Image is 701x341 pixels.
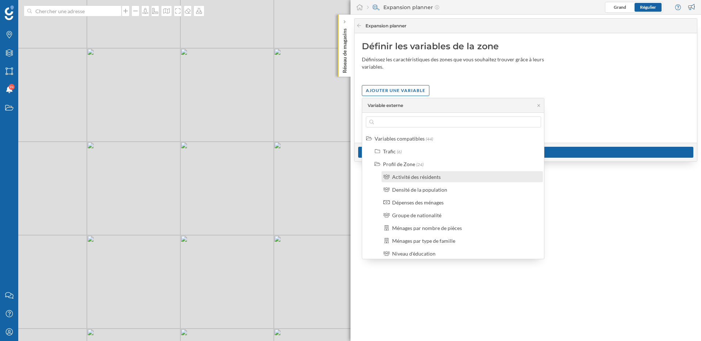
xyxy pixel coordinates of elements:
div: Activité des résidents [392,174,441,180]
div: Profil de Zone [383,161,415,167]
div: Groupe de nationalité [392,212,441,218]
span: Expansion planner [365,23,406,29]
span: Assistance [15,5,50,12]
div: Densité de la population [392,187,447,193]
div: Trafic [383,148,396,154]
div: Définissez les caractéristiques des zones que vous souhaitez trouver grâce à leurs variables. [362,56,552,70]
span: (24) [416,162,424,167]
div: Variable externe [368,102,403,109]
span: (44) [426,136,433,142]
div: Ménages par nombre de pièces [392,225,462,231]
div: Définir les variables de la zone [362,41,690,52]
span: Grand [614,4,626,10]
p: Réseau de magasins [341,26,348,73]
span: (6) [397,149,402,154]
div: Ménages par type de famille [392,238,455,244]
img: Logo Geoblink [5,5,14,20]
span: 9+ [9,83,14,91]
div: Expansion planner [367,4,439,11]
span: Régulier [640,4,656,10]
div: Niveau d'éducation [392,250,436,257]
div: Dépenses des ménages [392,199,444,206]
img: search-areas.svg [372,4,380,11]
div: Variables compatibles [375,135,425,142]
